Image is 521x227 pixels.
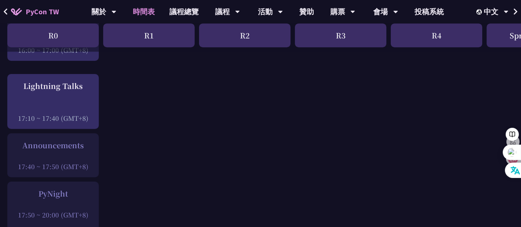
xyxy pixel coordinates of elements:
[11,8,22,15] img: Home icon of PyCon TW 2025
[199,23,291,47] div: R2
[103,23,195,47] div: R1
[11,210,95,219] div: 17:50 ~ 20:00 (GMT+8)
[11,113,95,123] div: 17:10 ~ 17:40 (GMT+8)
[26,6,59,17] span: PyCon TW
[4,3,66,21] a: PyCon TW
[476,9,484,15] img: Locale Icon
[11,162,95,171] div: 17:40 ~ 17:50 (GMT+8)
[11,188,95,199] div: PyNight
[11,81,95,92] div: Lightning Talks
[11,140,95,151] div: Announcements
[295,23,386,47] div: R3
[7,23,99,47] div: R0
[11,81,95,123] a: Lightning Talks 17:10 ~ 17:40 (GMT+8)
[391,23,482,47] div: R4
